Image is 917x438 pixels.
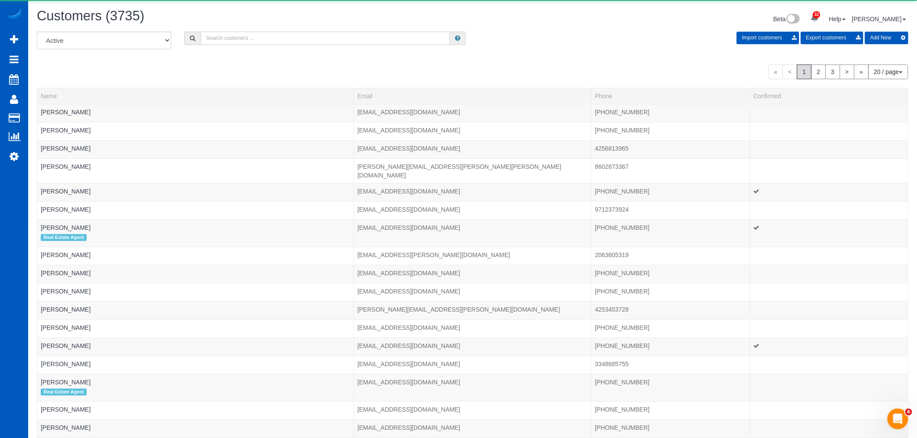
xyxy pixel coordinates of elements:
[41,432,350,434] div: Tags
[41,153,350,155] div: Tags
[354,158,591,183] td: Email
[41,135,350,137] div: Tags
[750,420,908,438] td: Confirmed
[41,314,350,316] div: Tags
[592,140,750,158] td: Phone
[852,16,906,23] a: [PERSON_NAME]
[592,158,750,183] td: Phone
[37,356,354,374] td: Name
[37,420,354,438] td: Name
[37,402,354,420] td: Name
[354,265,591,283] td: Email
[37,140,354,158] td: Name
[806,9,823,28] a: 32
[801,32,863,44] button: Export customers
[750,402,908,420] td: Confirmed
[750,88,908,104] th: Confirmed
[354,402,591,420] td: Email
[41,332,350,334] div: Tags
[37,88,354,104] th: Name
[592,301,750,319] td: Phone
[41,406,91,413] a: [PERSON_NAME]
[750,201,908,219] td: Confirmed
[37,301,354,319] td: Name
[41,109,91,116] a: [PERSON_NAME]
[354,338,591,356] td: Email
[840,64,855,79] a: >
[37,319,354,338] td: Name
[41,163,91,170] a: [PERSON_NAME]
[37,122,354,140] td: Name
[41,270,91,277] a: [PERSON_NAME]
[37,8,144,23] span: Customers (3735)
[592,356,750,374] td: Phone
[41,386,350,398] div: Tags
[41,277,350,280] div: Tags
[774,16,800,23] a: Beta
[750,265,908,283] td: Confirmed
[41,424,91,431] a: [PERSON_NAME]
[750,283,908,301] td: Confirmed
[592,420,750,438] td: Phone
[868,64,908,79] button: 20 / page
[750,319,908,338] td: Confirmed
[41,232,350,243] div: Tags
[750,374,908,401] td: Confirmed
[811,64,826,79] a: 2
[37,247,354,265] td: Name
[750,183,908,201] td: Confirmed
[354,201,591,219] td: Email
[37,104,354,122] td: Name
[750,247,908,265] td: Confirmed
[41,127,91,134] a: [PERSON_NAME]
[201,32,450,45] input: Search customers ...
[354,374,591,401] td: Email
[592,374,750,401] td: Phone
[592,338,750,356] td: Phone
[5,9,23,21] a: Automaid Logo
[41,214,350,216] div: Tags
[592,183,750,201] td: Phone
[768,64,908,79] nav: Pagination navigation
[354,283,591,301] td: Email
[354,122,591,140] td: Email
[354,104,591,122] td: Email
[592,88,750,104] th: Phone
[41,206,91,213] a: [PERSON_NAME]
[41,324,91,331] a: [PERSON_NAME]
[750,301,908,319] td: Confirmed
[865,32,908,44] button: Add New
[354,219,591,247] td: Email
[826,64,840,79] a: 3
[592,283,750,301] td: Phone
[41,196,350,198] div: Tags
[783,64,797,79] span: <
[41,368,350,370] div: Tags
[888,409,908,429] iframe: Intercom live chat
[41,234,87,241] span: Real Estate Agent
[41,361,91,367] a: [PERSON_NAME]
[354,420,591,438] td: Email
[768,64,783,79] span: «
[592,402,750,420] td: Phone
[592,201,750,219] td: Phone
[41,389,87,396] span: Real Estate Agent
[41,414,350,416] div: Tags
[750,104,908,122] td: Confirmed
[41,288,91,295] a: [PERSON_NAME]
[41,259,350,261] div: Tags
[41,116,350,119] div: Tags
[354,319,591,338] td: Email
[592,319,750,338] td: Phone
[41,306,91,313] a: [PERSON_NAME]
[41,251,91,258] a: [PERSON_NAME]
[41,350,350,352] div: Tags
[750,122,908,140] td: Confirmed
[354,247,591,265] td: Email
[41,171,350,173] div: Tags
[750,219,908,247] td: Confirmed
[750,158,908,183] td: Confirmed
[354,88,591,104] th: Email
[37,265,354,283] td: Name
[37,201,354,219] td: Name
